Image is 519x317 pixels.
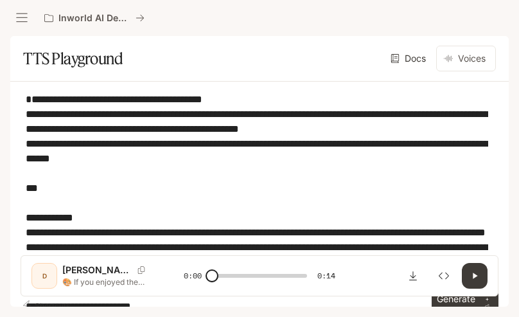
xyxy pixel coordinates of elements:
[62,264,132,276] p: [PERSON_NAME]
[480,287,493,311] p: ⏎
[10,6,33,30] button: open drawer
[388,46,431,71] a: Docs
[132,266,150,274] button: Copy Voice ID
[431,263,457,289] button: Inspect
[317,269,335,282] span: 0:14
[62,276,153,287] p: 🎨 If you enjoyed the drawings and jokes, **make sure to check out our previous and upcoming video...
[436,46,496,71] button: Voices
[39,5,150,31] button: All workspaces
[23,46,123,71] h1: TTS Playground
[58,13,130,24] p: Inworld AI Demos
[34,266,55,286] div: D
[400,263,426,289] button: Download audio
[184,269,202,282] span: 0:00
[21,295,75,316] button: Shortcuts
[432,282,498,316] button: GenerateCTRL +⏎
